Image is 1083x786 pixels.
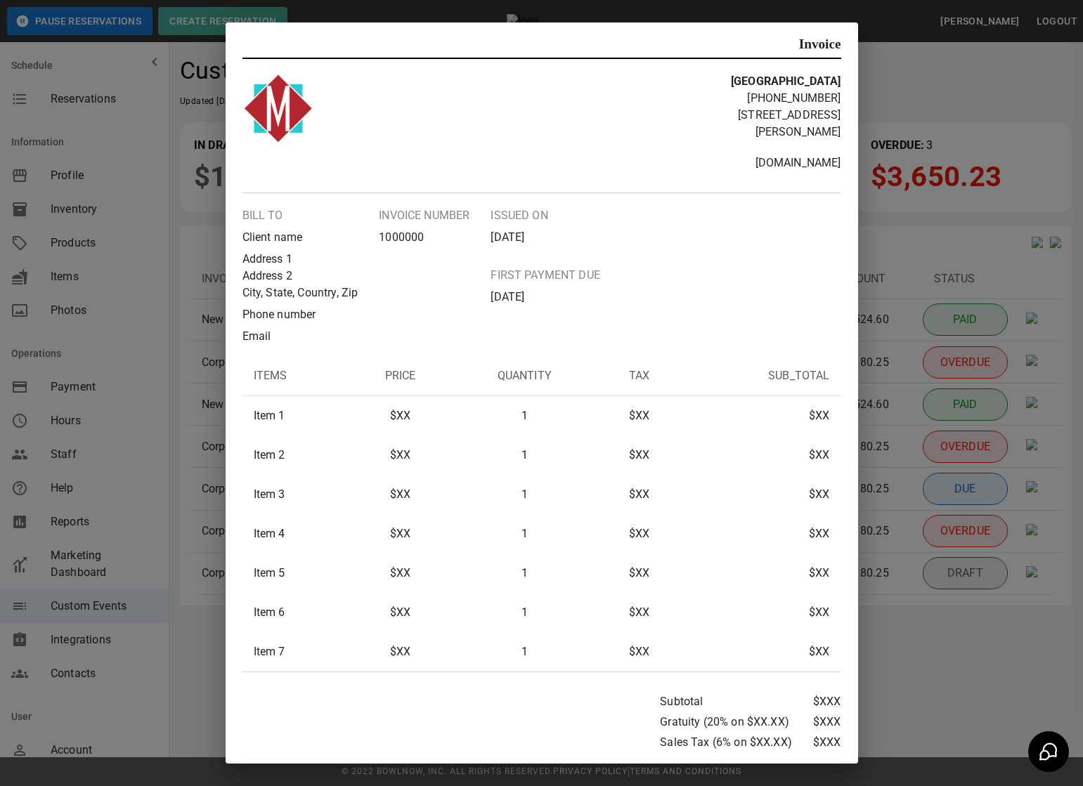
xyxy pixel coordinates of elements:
p: $XX [361,525,440,542]
p: $XX [692,486,829,503]
p: 1 [462,643,587,660]
p: $XX [692,525,829,542]
p: Tax [609,367,670,384]
p: $XX [692,604,829,621]
p: 1 [462,407,587,424]
p: quantity [462,367,587,384]
p: 1 [462,604,587,621]
p: Item 3 [254,486,339,503]
p: [PHONE_NUMBER] [747,90,841,107]
p: [DOMAIN_NAME] [755,155,841,171]
p: $XX [609,604,670,621]
p: 1 [462,525,587,542]
p: $XXX [813,693,841,710]
p: [DATE] [491,229,600,246]
p: Price [361,367,440,384]
p: $XX [361,565,440,582]
p: 1 [462,565,587,582]
p: $XX [692,643,829,660]
p: Item 2 [254,447,339,464]
p: $XX [361,407,440,424]
p: ISSUED ON [491,207,600,224]
p: Items [254,367,339,384]
p: Sales Tax (6% on $XX.XX) [660,734,792,751]
p: $XX [609,565,670,582]
p: $XX [609,407,670,424]
p: City, State, Country, Zip [242,284,358,301]
p: $XX [692,407,829,424]
p: Phone number [242,306,358,323]
p: Item 1 [254,407,339,424]
p: Invoice Number [379,207,469,224]
p: $XX [692,447,829,464]
p: $XX [361,486,440,503]
p: Bill to [242,207,358,224]
p: $XX [692,565,829,582]
p: 1 [462,486,587,503]
p: Item 7 [254,643,339,660]
p: 1000000 [379,229,469,246]
p: 1 [462,447,587,464]
p: [STREET_ADDRESS][PERSON_NAME] [736,107,841,140]
p: Item 6 [254,604,339,621]
p: Address 1 [242,251,358,268]
p: Email [242,328,358,345]
p: Subtotal [660,693,703,710]
p: Gratuity (20% on $XX.XX) [660,714,789,731]
p: $XXX [813,714,841,731]
p: $XX [609,643,670,660]
p: sub_total [692,367,829,384]
p: Item 4 [254,525,339,542]
p: Client name [242,229,358,246]
p: First payment Due [491,267,600,284]
img: 298654668_482707157194690_4814573568025528651_n.jpg [242,73,313,143]
p: $XX [609,447,670,464]
table: sticky table [242,356,841,672]
p: [GEOGRAPHIC_DATA] [731,73,841,90]
p: $XX [609,525,670,542]
p: $XX [609,486,670,503]
p: $XX [361,604,440,621]
p: $XXX [813,734,841,751]
p: [DATE] [491,289,600,306]
div: Invoice [242,37,841,59]
p: Address 2 [242,268,358,284]
p: $XX [361,447,440,464]
p: Item 5 [254,565,339,582]
p: $XX [361,643,440,660]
